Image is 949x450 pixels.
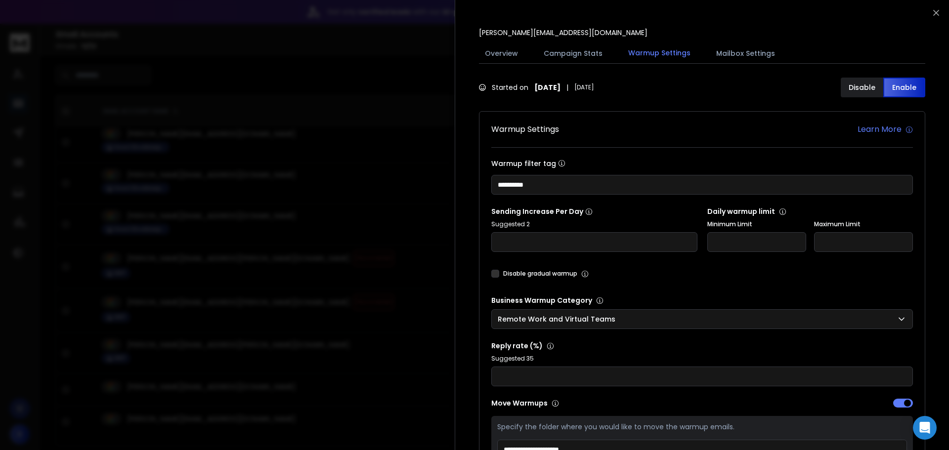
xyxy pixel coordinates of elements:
[491,206,697,216] p: Sending Increase Per Day
[858,123,913,135] a: Learn More
[883,78,926,97] button: Enable
[574,83,594,91] span: [DATE]
[491,123,559,135] h1: Warmup Settings
[503,270,577,278] label: Disable gradual warmup
[498,314,619,324] p: Remote Work and Virtual Teams
[497,422,907,432] p: Specify the folder where you would like to move the warmup emails.
[707,206,913,216] p: Daily warmup limit
[491,341,913,351] p: Reply rate (%)
[491,295,913,305] p: Business Warmup Category
[710,42,781,64] button: Mailbox Settings
[491,355,913,363] p: Suggested 35
[538,42,608,64] button: Campaign Stats
[841,78,925,97] button: DisableEnable
[479,82,594,92] div: Started on
[913,416,937,440] div: Open Intercom Messenger
[479,42,524,64] button: Overview
[707,220,806,228] label: Minimum Limit
[491,398,699,408] p: Move Warmups
[479,28,647,38] p: [PERSON_NAME][EMAIL_ADDRESS][DOMAIN_NAME]
[534,82,561,92] strong: [DATE]
[622,42,696,65] button: Warmup Settings
[491,220,697,228] p: Suggested 2
[566,82,568,92] span: |
[841,78,883,97] button: Disable
[814,220,913,228] label: Maximum Limit
[491,160,913,167] label: Warmup filter tag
